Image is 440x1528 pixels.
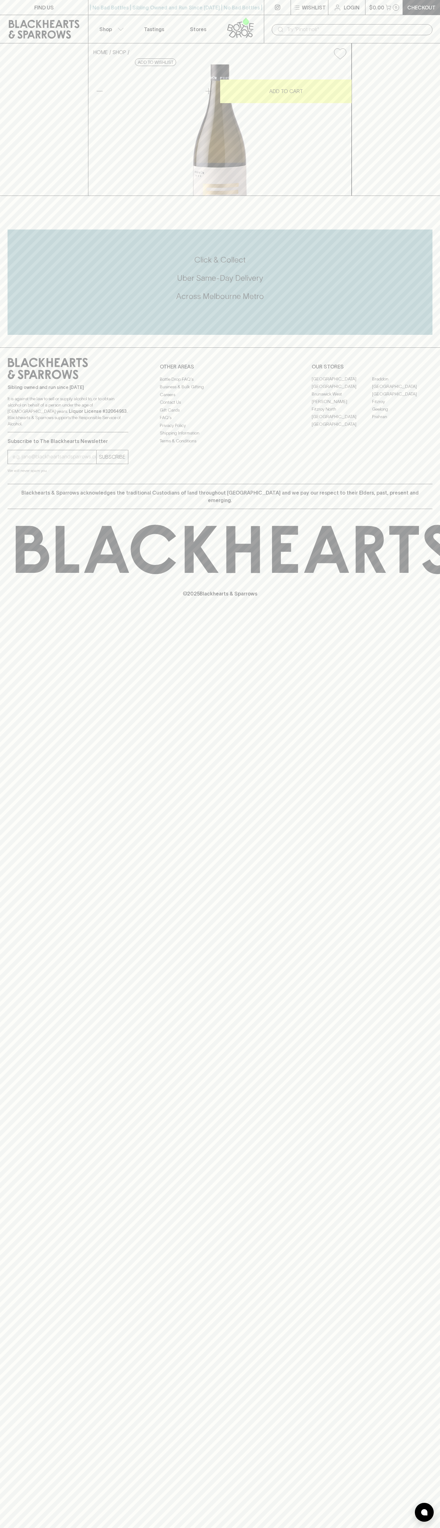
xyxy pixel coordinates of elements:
[312,363,432,370] p: OUR STORES
[369,4,384,11] p: $0.00
[312,383,372,390] a: [GEOGRAPHIC_DATA]
[312,406,372,413] a: Fitzroy North
[160,383,281,391] a: Business & Bulk Gifting
[8,437,128,445] p: Subscribe to The Blackhearts Newsletter
[99,25,112,33] p: Shop
[421,1509,427,1515] img: bubble-icon
[88,15,132,43] button: Shop
[8,273,432,283] h5: Uber Same-Day Delivery
[344,4,359,11] p: Login
[8,291,432,302] h5: Across Melbourne Metro
[312,390,372,398] a: Brunswick West
[34,4,54,11] p: FIND US
[8,230,432,335] div: Call to action block
[160,406,281,414] a: Gift Cards
[160,414,281,422] a: FAQ's
[135,58,176,66] button: Add to wishlist
[93,49,108,55] a: HOME
[160,391,281,398] a: Careers
[269,87,303,95] p: ADD TO CART
[407,4,436,11] p: Checkout
[312,421,372,428] a: [GEOGRAPHIC_DATA]
[302,4,326,11] p: Wishlist
[160,429,281,437] a: Shipping Information
[160,399,281,406] a: Contact Us
[113,49,126,55] a: SHOP
[372,375,432,383] a: Braddon
[160,437,281,445] a: Terms & Conditions
[160,375,281,383] a: Bottle Drop FAQ's
[312,413,372,421] a: [GEOGRAPHIC_DATA]
[132,15,176,43] a: Tastings
[160,422,281,429] a: Privacy Policy
[88,64,351,196] img: 31064.png
[8,468,128,474] p: We will never spam you
[331,46,349,62] button: Add to wishlist
[372,390,432,398] a: [GEOGRAPHIC_DATA]
[144,25,164,33] p: Tastings
[372,398,432,406] a: Fitzroy
[8,255,432,265] h5: Click & Collect
[372,413,432,421] a: Prahran
[69,409,127,414] strong: Liquor License #32064953
[190,25,206,33] p: Stores
[8,396,128,427] p: It is against the law to sell or supply alcohol to, or to obtain alcohol on behalf of a person un...
[287,25,427,35] input: Try "Pinot noir"
[160,363,281,370] p: OTHER AREAS
[99,453,125,461] p: SUBSCRIBE
[372,383,432,390] a: [GEOGRAPHIC_DATA]
[8,384,128,390] p: Sibling owned and run since [DATE]
[12,489,428,504] p: Blackhearts & Sparrows acknowledges the traditional Custodians of land throughout [GEOGRAPHIC_DAT...
[13,452,96,462] input: e.g. jane@blackheartsandsparrows.com.au
[220,80,352,103] button: ADD TO CART
[312,398,372,406] a: [PERSON_NAME]
[372,406,432,413] a: Geelong
[395,6,397,9] p: 0
[97,450,128,464] button: SUBSCRIBE
[176,15,220,43] a: Stores
[312,375,372,383] a: [GEOGRAPHIC_DATA]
